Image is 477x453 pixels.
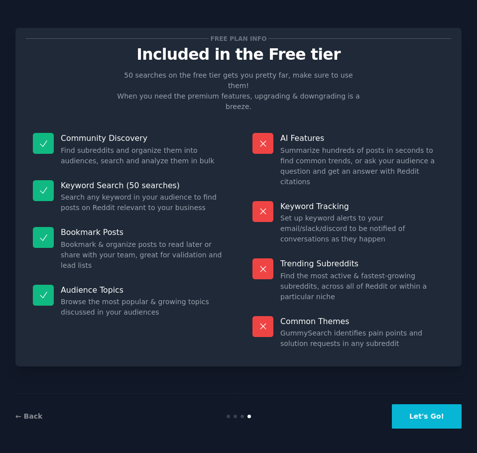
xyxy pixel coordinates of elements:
dd: Find the most active & fastest-growing subreddits, across all of Reddit or within a particular niche [280,271,444,302]
dd: Bookmark & organize posts to read later or share with your team, great for validation and lead lists [61,239,225,271]
dd: Browse the most popular & growing topics discussed in your audiences [61,297,225,318]
dd: Find subreddits and organize them into audiences, search and analyze them in bulk [61,145,225,166]
dd: GummySearch identifies pain points and solution requests in any subreddit [280,328,444,349]
dd: Search any keyword in your audience to find posts on Reddit relevant to your business [61,192,225,213]
p: Audience Topics [61,285,225,295]
a: ← Back [15,412,42,420]
p: Keyword Tracking [280,201,444,212]
p: Included in the Free tier [26,46,451,63]
dd: Set up keyword alerts to your email/slack/discord to be notified of conversations as they happen [280,213,444,244]
p: Trending Subreddits [280,258,444,269]
dd: Summarize hundreds of posts in seconds to find common trends, or ask your audience a question and... [280,145,444,187]
p: Keyword Search (50 searches) [61,180,225,191]
p: Common Themes [280,316,444,327]
span: Free plan info [209,33,268,44]
p: 50 searches on the free tier gets you pretty far, make sure to use them! When you need the premiu... [113,70,364,112]
p: Community Discovery [61,133,225,143]
p: Bookmark Posts [61,227,225,237]
p: AI Features [280,133,444,143]
button: Let's Go! [392,404,462,429]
